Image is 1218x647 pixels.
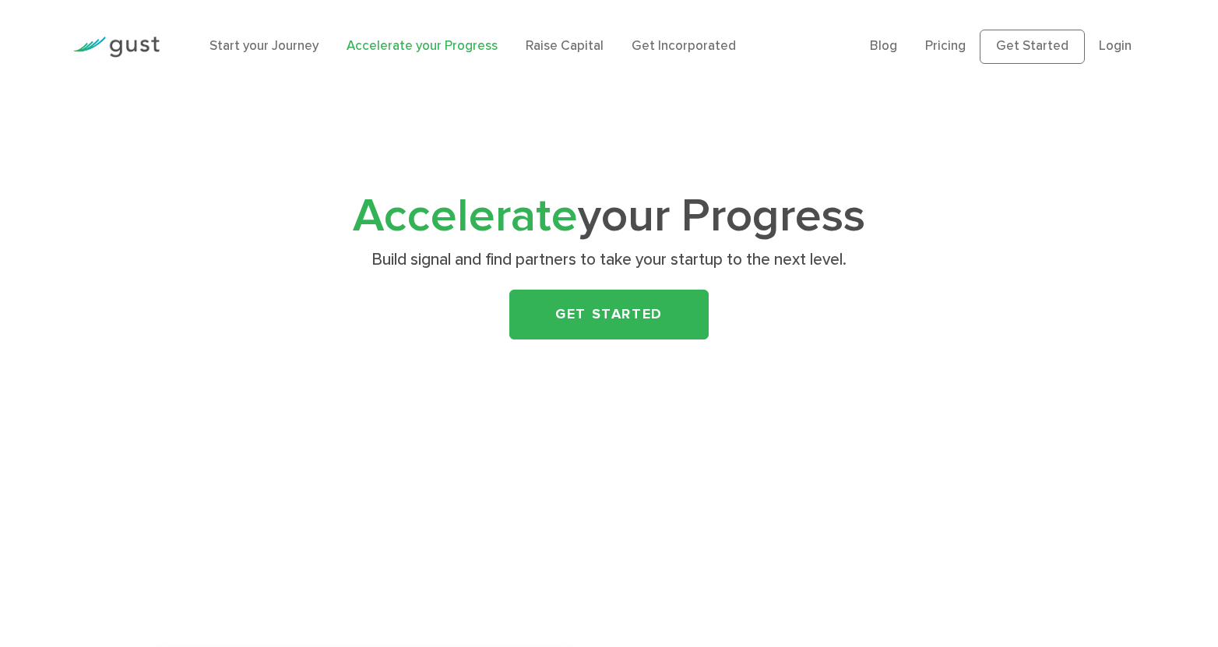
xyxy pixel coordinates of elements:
a: Accelerate your Progress [347,38,498,54]
a: Start your Journey [209,38,319,54]
a: Raise Capital [526,38,604,54]
a: Get Started [509,290,709,339]
a: Blog [870,38,897,54]
span: Accelerate [353,188,578,244]
a: Get Started [980,30,1085,64]
a: Pricing [925,38,966,54]
a: Login [1099,38,1132,54]
a: Get Incorporated [632,38,736,54]
h1: your Progress [301,195,917,238]
p: Build signal and find partners to take your startup to the next level. [308,249,911,271]
img: Gust Logo [72,37,160,58]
